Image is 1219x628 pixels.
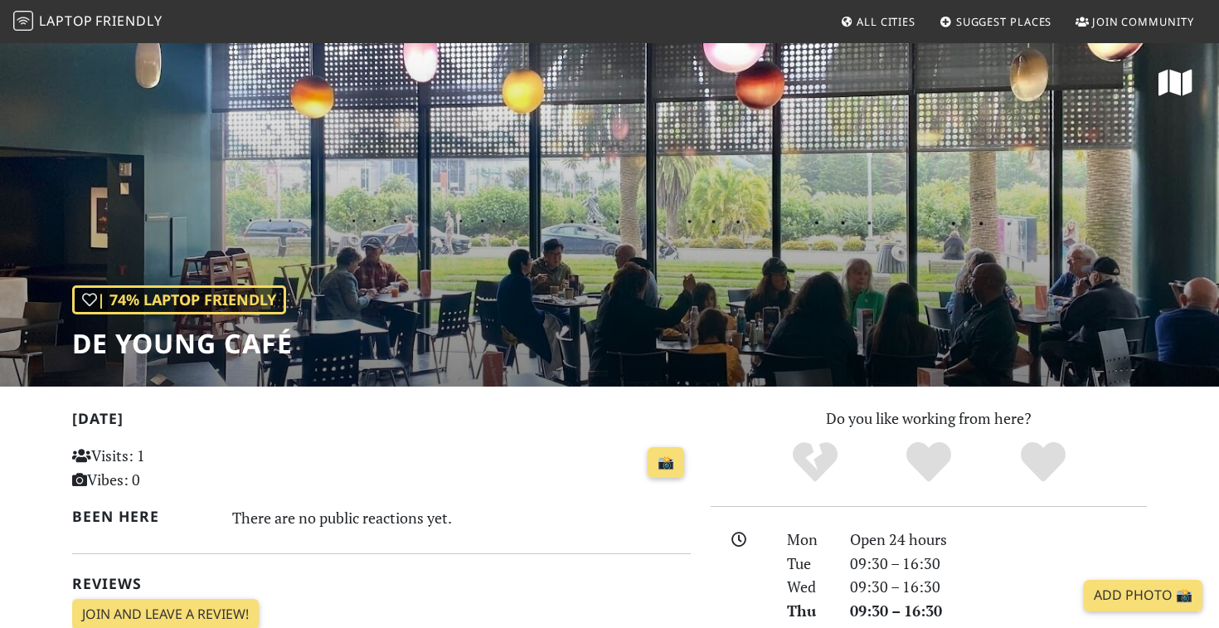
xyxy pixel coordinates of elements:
span: All Cities [857,14,915,29]
p: Visits: 1 Vibes: 0 [72,444,265,492]
div: 09:30 – 16:30 [840,575,1157,599]
span: Suggest Places [956,14,1052,29]
div: Yes [872,440,986,485]
h2: [DATE] [72,410,691,434]
a: Join Community [1069,7,1201,37]
div: Thu [777,599,840,623]
div: | 74% Laptop Friendly [72,285,286,314]
span: Laptop [39,12,93,30]
a: 📸 [648,447,684,479]
div: There are no public reactions yet. [232,504,692,531]
img: LaptopFriendly [13,11,33,31]
span: Friendly [95,12,162,30]
a: LaptopFriendly LaptopFriendly [13,7,163,37]
div: 09:30 – 16:30 [840,599,1157,623]
div: Wed [777,575,840,599]
a: All Cities [833,7,922,37]
div: Mon [777,528,840,552]
a: Suggest Places [933,7,1059,37]
div: Open 24 hours [840,528,1157,552]
div: Definitely! [986,440,1100,485]
h2: Reviews [72,575,691,592]
div: Tue [777,552,840,576]
div: 09:30 – 16:30 [840,552,1157,576]
h2: Been here [72,508,212,525]
a: Add Photo 📸 [1084,580,1202,611]
div: No [758,440,872,485]
h1: de Young Café [72,328,293,359]
p: Do you like working from here? [711,406,1147,431]
span: Join Community [1092,14,1194,29]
